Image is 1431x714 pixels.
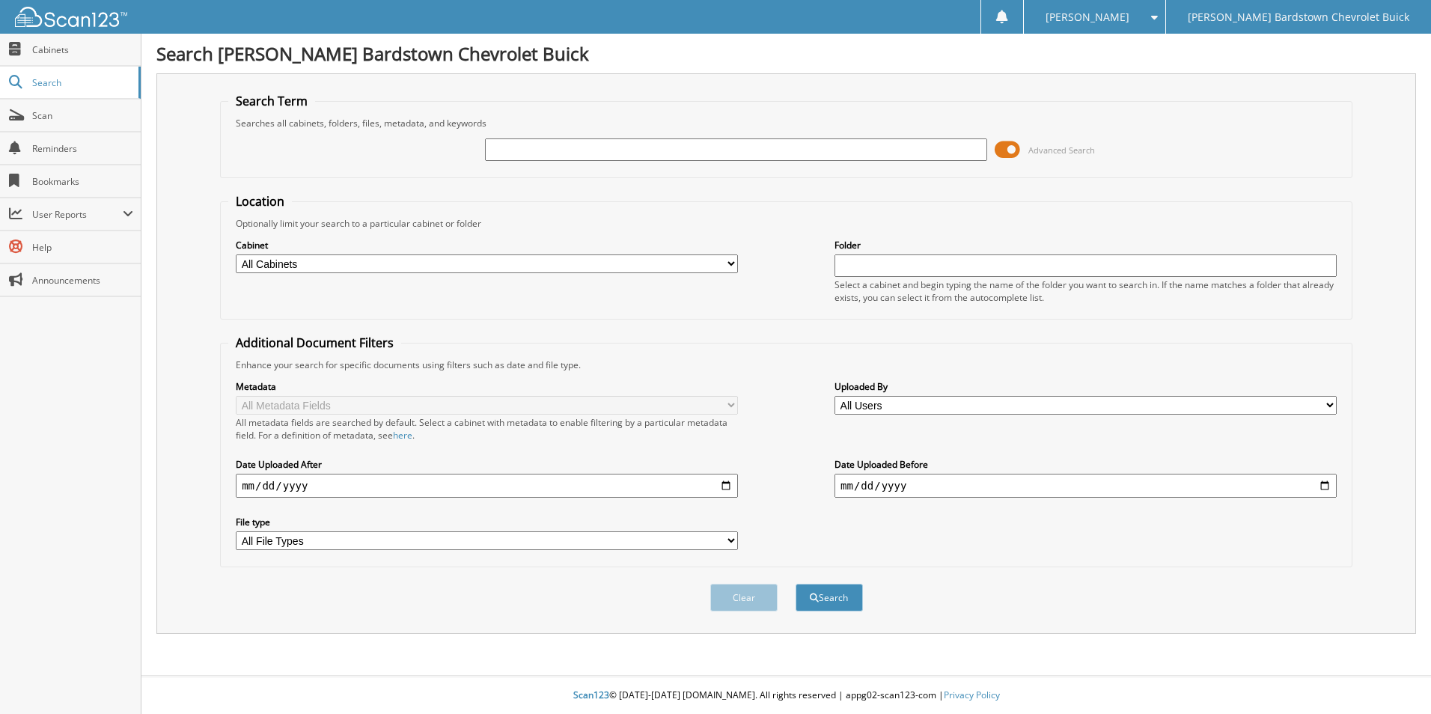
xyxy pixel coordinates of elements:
label: Date Uploaded After [236,458,738,471]
span: User Reports [32,208,123,221]
div: Optionally limit your search to a particular cabinet or folder [228,217,1344,230]
span: Bookmarks [32,175,133,188]
label: Date Uploaded Before [835,458,1337,471]
span: Announcements [32,274,133,287]
label: Folder [835,239,1337,251]
div: All metadata fields are searched by default. Select a cabinet with metadata to enable filtering b... [236,416,738,442]
input: end [835,474,1337,498]
span: Cabinets [32,43,133,56]
input: start [236,474,738,498]
h1: Search [PERSON_NAME] Bardstown Chevrolet Buick [156,41,1416,66]
a: here [393,429,412,442]
button: Search [796,584,863,611]
img: scan123-logo-white.svg [15,7,127,27]
label: File type [236,516,738,528]
span: Help [32,241,133,254]
label: Metadata [236,380,738,393]
legend: Location [228,193,292,210]
label: Uploaded By [835,380,1337,393]
label: Cabinet [236,239,738,251]
button: Clear [710,584,778,611]
div: Select a cabinet and begin typing the name of the folder you want to search in. If the name match... [835,278,1337,304]
span: Scan [32,109,133,122]
span: Reminders [32,142,133,155]
span: Scan123 [573,689,609,701]
div: Searches all cabinets, folders, files, metadata, and keywords [228,117,1344,129]
span: [PERSON_NAME] Bardstown Chevrolet Buick [1188,13,1409,22]
legend: Additional Document Filters [228,335,401,351]
div: © [DATE]-[DATE] [DOMAIN_NAME]. All rights reserved | appg02-scan123-com | [141,677,1431,714]
a: Privacy Policy [944,689,1000,701]
span: [PERSON_NAME] [1046,13,1129,22]
span: Search [32,76,131,89]
div: Enhance your search for specific documents using filters such as date and file type. [228,358,1344,371]
span: Advanced Search [1028,144,1095,156]
legend: Search Term [228,93,315,109]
